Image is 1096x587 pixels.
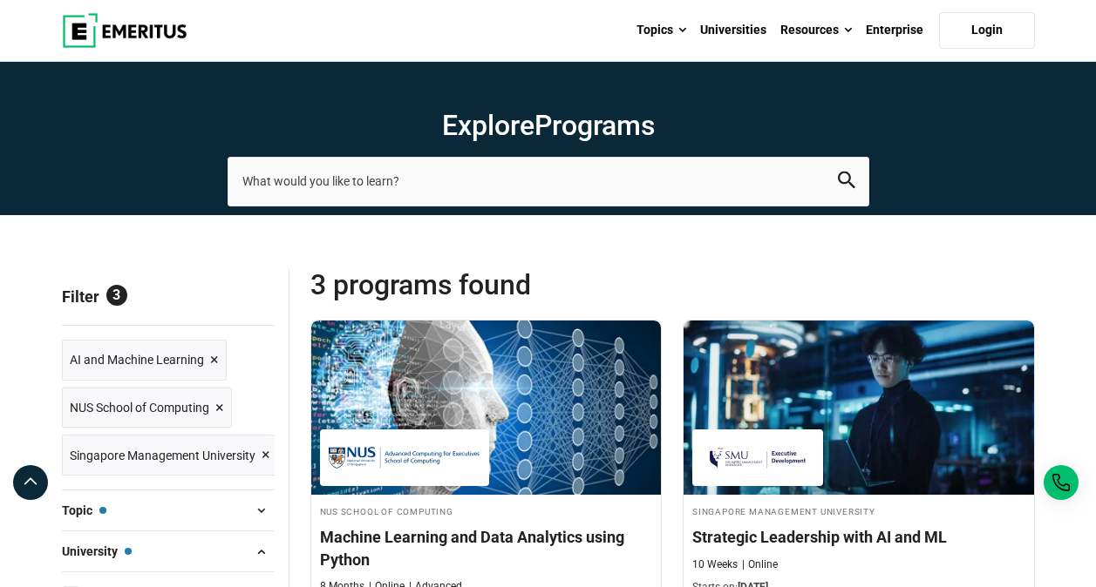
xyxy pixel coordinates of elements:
[62,435,278,476] a: Singapore Management University ×
[70,398,209,417] span: NUS School of Computing
[262,442,270,468] span: ×
[939,12,1035,49] a: Login
[311,320,662,495] img: Machine Learning and Data Analytics using Python | Online AI and Machine Learning Course
[70,446,255,465] span: Singapore Management University
[62,497,275,523] button: Topic
[692,526,1025,548] h4: Strategic Leadership with AI and ML
[838,176,855,192] a: search
[320,503,653,518] h4: NUS School of Computing
[701,438,814,477] img: Singapore Management University
[838,172,855,192] button: search
[62,267,275,325] p: Filter
[62,388,232,428] a: NUS School of Computing ×
[692,503,1025,518] h4: Singapore Management University
[692,557,738,572] p: 10 Weeks
[62,340,227,381] a: AI and Machine Learning ×
[228,108,869,143] h1: Explore
[329,438,480,477] img: NUS School of Computing
[62,542,132,561] span: University
[70,350,204,369] span: AI and Machine Learning
[221,287,275,310] a: Reset all
[310,267,673,302] span: 3 Programs found
[320,526,653,570] h4: Machine Learning and Data Analytics using Python
[62,538,275,564] button: University
[534,109,655,142] span: Programs
[684,320,1034,495] img: Strategic Leadership with AI and ML | Online AI and Machine Learning Course
[742,557,778,572] p: Online
[210,347,219,373] span: ×
[106,285,127,306] span: 3
[215,395,224,421] span: ×
[62,501,106,520] span: Topic
[228,157,869,206] input: search-page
